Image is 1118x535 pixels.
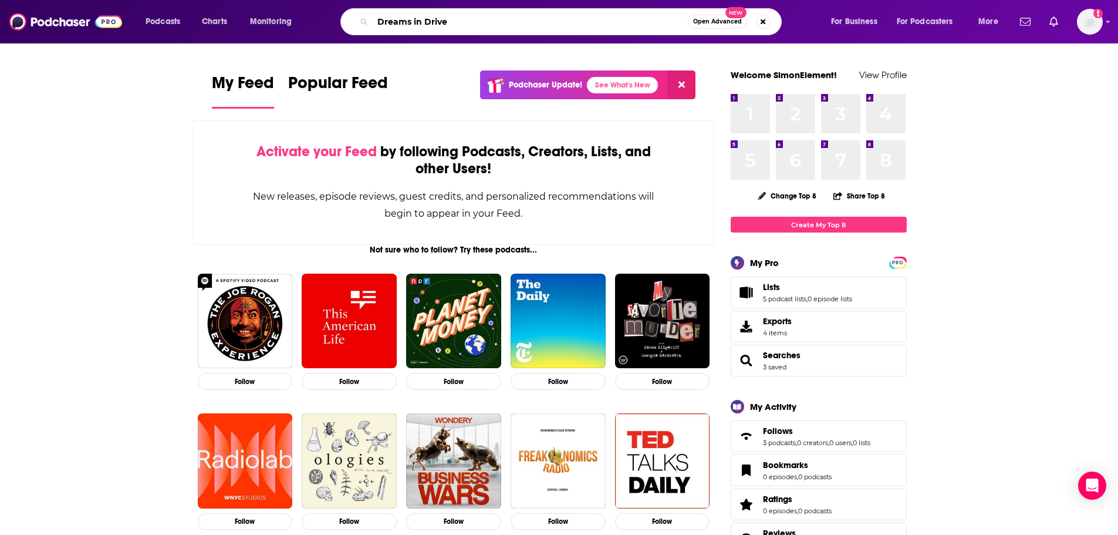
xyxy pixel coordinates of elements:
[511,513,606,530] button: Follow
[796,439,797,447] span: ,
[256,143,377,160] span: Activate your Feed
[1045,12,1063,32] a: Show notifications dropdown
[198,373,293,390] button: Follow
[615,513,710,530] button: Follow
[763,507,797,515] a: 0 episodes
[688,15,747,29] button: Open AdvancedNew
[587,77,658,93] a: See What's New
[731,345,907,376] span: Searches
[406,413,501,509] img: Business Wars
[897,14,953,30] span: For Podcasters
[763,460,808,470] span: Bookmarks
[288,73,388,109] a: Popular Feed
[763,329,792,337] span: 4 items
[406,373,501,390] button: Follow
[763,295,806,303] a: 5 podcast lists
[693,19,742,25] span: Open Advanced
[9,11,122,33] img: Podchaser - Follow, Share and Rate Podcasts
[763,363,786,371] a: 3 saved
[373,12,688,31] input: Search podcasts, credits, & more...
[735,496,758,513] a: Ratings
[198,274,293,369] img: The Joe Rogan Experience
[731,69,837,80] a: Welcome SimonElement!
[750,257,779,268] div: My Pro
[511,413,606,509] img: Freakonomics Radio
[731,311,907,342] a: Exports
[288,73,388,100] span: Popular Feed
[852,439,853,447] span: ,
[833,184,886,207] button: Share Top 8
[853,439,870,447] a: 0 lists
[302,513,397,530] button: Follow
[511,373,606,390] button: Follow
[731,277,907,308] span: Lists
[763,439,796,447] a: 3 podcasts
[828,439,829,447] span: ,
[1093,9,1103,18] svg: Add a profile image
[808,295,852,303] a: 0 episode lists
[891,258,905,267] span: PRO
[763,316,792,327] span: Exports
[198,513,293,530] button: Follow
[806,295,808,303] span: ,
[731,455,907,486] span: Bookmarks
[735,428,758,445] a: Follows
[970,12,1013,31] button: open menu
[763,494,792,504] span: Ratings
[1077,9,1103,35] span: Logged in as SimonElement
[763,282,852,292] a: Lists
[763,460,832,470] a: Bookmarks
[615,373,710,390] button: Follow
[406,274,501,369] a: Planet Money
[193,245,715,255] div: Not sure who to follow? Try these podcasts...
[146,14,180,30] span: Podcasts
[615,274,710,369] img: My Favorite Murder with Karen Kilgariff and Georgia Hardstark
[302,413,397,509] a: Ologies with Alie Ward
[725,7,747,18] span: New
[829,439,852,447] a: 0 users
[891,258,905,267] a: PRO
[763,282,780,292] span: Lists
[735,462,758,479] a: Bookmarks
[797,439,828,447] a: 0 creators
[252,188,656,222] div: New releases, episode reviews, guest credits, and personalized recommendations will begin to appe...
[194,12,234,31] a: Charts
[798,507,832,515] a: 0 podcasts
[798,473,832,481] a: 0 podcasts
[198,413,293,509] a: Radiolab
[250,14,292,30] span: Monitoring
[302,274,397,369] img: This American Life
[252,143,656,177] div: by following Podcasts, Creators, Lists, and other Users!
[763,350,800,361] a: Searches
[511,274,606,369] img: The Daily
[731,489,907,520] span: Ratings
[731,420,907,452] span: Follows
[859,69,907,80] a: View Profile
[302,373,397,390] button: Follow
[735,284,758,301] a: Lists
[763,426,870,436] a: Follows
[735,318,758,335] span: Exports
[731,217,907,233] a: Create My Top 8
[763,494,832,504] a: Ratings
[615,413,710,509] img: TED Talks Daily
[763,426,793,436] span: Follows
[202,14,227,30] span: Charts
[509,80,582,90] p: Podchaser Update!
[1077,9,1103,35] img: User Profile
[735,352,758,369] a: Searches
[137,12,195,31] button: open menu
[978,14,998,30] span: More
[1078,472,1106,500] div: Open Intercom Messenger
[406,513,501,530] button: Follow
